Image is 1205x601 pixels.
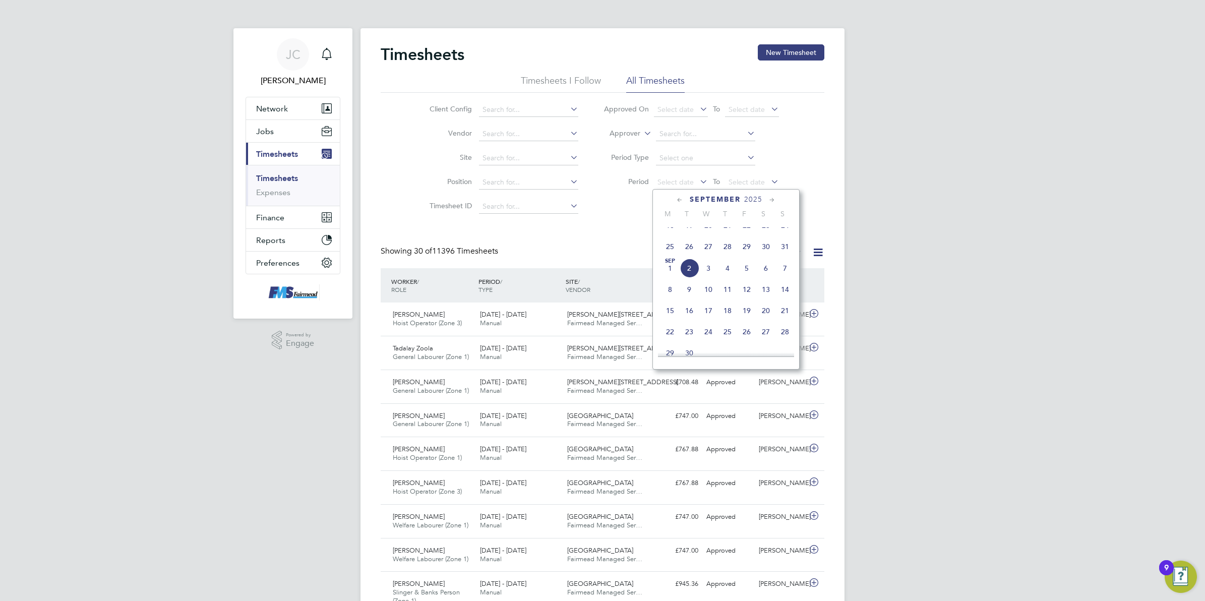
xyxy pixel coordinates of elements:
span: / [578,277,580,285]
div: [PERSON_NAME] [755,509,807,525]
span: Manual [480,319,502,327]
div: [PERSON_NAME] [755,408,807,425]
span: [DATE] - [DATE] [480,478,526,487]
span: VENDOR [566,285,590,293]
span: 8 [660,280,680,299]
span: 26 [737,322,756,341]
span: Preferences [256,258,299,268]
a: Timesheets [256,173,298,183]
span: General Labourer (Zone 1) [393,386,469,395]
div: £767.88 [650,441,702,458]
div: Approved [702,543,755,559]
div: Approved [702,374,755,391]
span: 12 [737,280,756,299]
span: General Labourer (Zone 1) [393,352,469,361]
div: £708.48 [650,374,702,391]
span: M [658,209,677,218]
span: [PERSON_NAME] [393,579,445,588]
span: [GEOGRAPHIC_DATA] [567,512,633,521]
span: 28 [718,237,737,256]
input: Search for... [479,151,578,165]
span: 7 [775,259,795,278]
span: S [754,209,773,218]
span: [GEOGRAPHIC_DATA] [567,579,633,588]
span: JC [286,48,300,61]
span: 17 [699,301,718,320]
span: [DATE] - [DATE] [480,579,526,588]
div: £708.48 [650,340,702,357]
button: Network [246,97,340,119]
li: Timesheets I Follow [521,75,601,93]
span: Fairmead Managed Ser… [567,419,642,428]
span: 9 [680,280,699,299]
label: Period [604,177,649,186]
input: Select one [656,151,755,165]
span: [DATE] - [DATE] [480,546,526,555]
span: [PERSON_NAME][STREET_ADDRESS] [567,344,678,352]
span: F [735,209,754,218]
span: Manual [480,588,502,596]
span: Welfare Labourer (Zone 1) [393,521,468,529]
label: Approver [595,129,640,139]
div: [PERSON_NAME] [755,543,807,559]
span: Select date [657,177,694,187]
span: 15 [660,301,680,320]
span: General Labourer (Zone 1) [393,419,469,428]
span: 25 [660,237,680,256]
span: ROLE [391,285,406,293]
span: 22 [660,322,680,341]
span: 30 [680,343,699,363]
span: Fairmead Managed Ser… [567,453,642,462]
span: [DATE] - [DATE] [480,445,526,453]
button: New Timesheet [758,44,824,61]
span: 21 [775,301,795,320]
span: [DATE] - [DATE] [480,411,526,420]
span: 31 [775,237,795,256]
span: 18 [718,301,737,320]
span: Hoist Operator (Zone 3) [393,487,462,496]
span: Select date [729,177,765,187]
div: 9 [1164,568,1169,581]
span: Welfare Labourer (Zone 1) [393,555,468,563]
div: £747.00 [650,509,702,525]
input: Search for... [479,200,578,214]
span: [PERSON_NAME] [393,546,445,555]
div: £767.88 [650,475,702,492]
div: £747.00 [650,408,702,425]
span: Fairmead Managed Ser… [567,521,642,529]
span: T [715,209,735,218]
span: [PERSON_NAME] [393,512,445,521]
label: Timesheet ID [427,201,472,210]
span: 27 [756,322,775,341]
span: 25 [718,322,737,341]
span: / [417,277,419,285]
div: [PERSON_NAME] [755,441,807,458]
span: [PERSON_NAME] [393,445,445,453]
span: Manual [480,419,502,428]
span: 1 [660,259,680,278]
a: Go to home page [246,284,340,300]
div: Approved [702,509,755,525]
div: £945.36 [650,576,702,592]
span: Manual [480,386,502,395]
span: Hoist Operator (Zone 3) [393,319,462,327]
img: f-mead-logo-retina.png [266,284,320,300]
span: 2025 [744,195,762,204]
span: Fairmead Managed Ser… [567,487,642,496]
span: 26 [680,237,699,256]
span: W [696,209,715,218]
input: Search for... [479,103,578,117]
label: Approved On [604,104,649,113]
div: [PERSON_NAME] [755,576,807,592]
label: Vendor [427,129,472,138]
span: Powered by [286,331,314,339]
span: [PERSON_NAME] [393,378,445,386]
span: Manual [480,555,502,563]
span: 19 [737,301,756,320]
span: 30 [756,237,775,256]
label: Client Config [427,104,472,113]
nav: Main navigation [233,28,352,319]
span: [GEOGRAPHIC_DATA] [567,546,633,555]
div: £723.60 [650,307,702,323]
span: Reports [256,235,285,245]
